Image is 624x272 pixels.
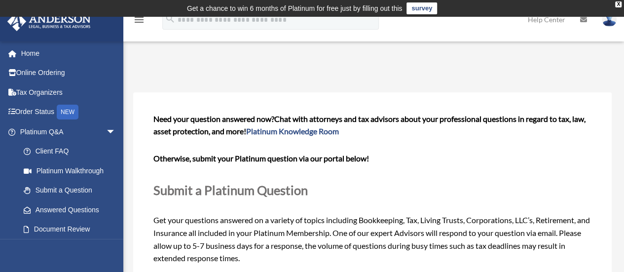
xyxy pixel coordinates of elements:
[7,43,131,63] a: Home
[602,12,617,27] img: User Pic
[7,102,131,122] a: Order StatusNEW
[106,122,126,142] span: arrow_drop_down
[7,63,131,83] a: Online Ordering
[7,122,131,142] a: Platinum Q&Aarrow_drop_down
[153,114,586,136] span: Chat with attorneys and tax advisors about your professional questions in regard to tax, law, ass...
[14,161,131,181] a: Platinum Walkthrough
[133,14,145,26] i: menu
[133,17,145,26] a: menu
[153,183,308,197] span: Submit a Platinum Question
[7,82,131,102] a: Tax Organizers
[246,126,339,136] a: Platinum Knowledge Room
[153,154,369,163] b: Otherwise, submit your Platinum question via our portal below!
[406,2,437,14] a: survey
[14,200,131,220] a: Answered Questions
[4,12,94,31] img: Anderson Advisors Platinum Portal
[187,2,403,14] div: Get a chance to win 6 months of Platinum for free just by filling out this
[165,13,176,24] i: search
[57,105,78,119] div: NEW
[153,114,274,123] span: Need your question answered now?
[14,220,131,239] a: Document Review
[14,181,126,200] a: Submit a Question
[14,142,131,161] a: Client FAQ
[615,1,622,7] div: close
